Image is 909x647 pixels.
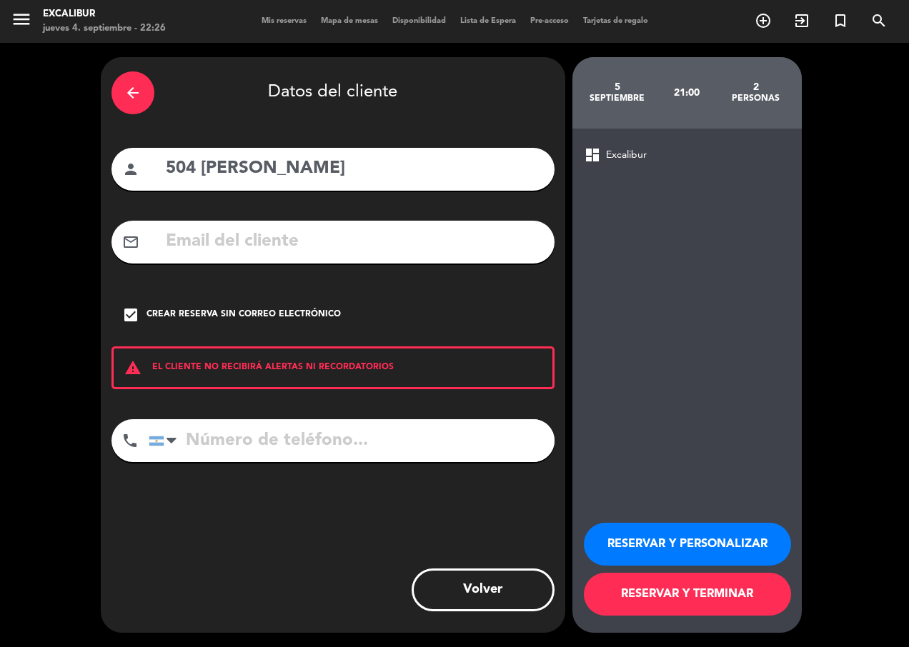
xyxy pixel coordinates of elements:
[453,17,523,25] span: Lista de Espera
[124,84,141,101] i: arrow_back
[576,17,655,25] span: Tarjetas de regalo
[832,12,849,29] i: turned_in_not
[793,12,810,29] i: exit_to_app
[584,146,601,164] span: dashboard
[721,93,790,104] div: personas
[584,573,791,616] button: RESERVAR Y TERMINAR
[111,346,555,389] div: EL CLIENTE NO RECIBIRÁ ALERTAS NI RECORDATORIOS
[11,9,32,35] button: menu
[149,420,182,461] div: Argentina: +54
[721,81,790,93] div: 2
[652,68,721,118] div: 21:00
[43,7,166,21] div: Excalibur
[385,17,453,25] span: Disponibilidad
[523,17,576,25] span: Pre-acceso
[606,147,647,164] span: Excalibur
[583,93,652,104] div: septiembre
[11,9,32,30] i: menu
[121,432,139,449] i: phone
[314,17,385,25] span: Mapa de mesas
[43,21,166,36] div: jueves 4. septiembre - 22:26
[149,419,555,462] input: Número de teléfono...
[146,308,341,322] div: Crear reserva sin correo electrónico
[164,227,544,256] input: Email del cliente
[122,161,139,178] i: person
[584,523,791,566] button: RESERVAR Y PERSONALIZAR
[870,12,888,29] i: search
[122,306,139,323] i: check_box
[111,68,555,118] div: Datos del cliente
[122,234,139,251] i: mail_outline
[583,81,652,93] div: 5
[755,12,772,29] i: add_circle_outline
[254,17,314,25] span: Mis reservas
[412,568,555,611] button: Volver
[164,154,544,184] input: Nombre del cliente
[114,359,152,376] i: warning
